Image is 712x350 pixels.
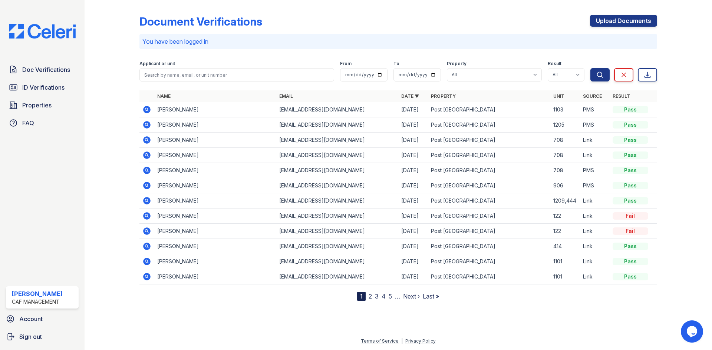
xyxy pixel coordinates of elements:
a: Property [431,93,456,99]
div: Fail [613,212,648,220]
span: Doc Verifications [22,65,70,74]
a: 4 [382,293,386,300]
td: Post [GEOGRAPHIC_DATA] [428,178,550,193]
td: [PERSON_NAME] [154,269,276,284]
a: 5 [389,293,392,300]
td: 1205 [550,117,580,133]
div: Fail [613,227,648,235]
td: PMS [580,117,610,133]
td: [EMAIL_ADDRESS][DOMAIN_NAME] [276,178,398,193]
a: Last » [423,293,439,300]
td: 414 [550,239,580,254]
td: [DATE] [398,133,428,148]
td: [DATE] [398,224,428,239]
td: [PERSON_NAME] [154,254,276,269]
td: [DATE] [398,239,428,254]
td: 708 [550,133,580,148]
td: [DATE] [398,254,428,269]
div: Pass [613,151,648,159]
td: 1101 [550,269,580,284]
td: [PERSON_NAME] [154,193,276,209]
td: 906 [550,178,580,193]
div: [PERSON_NAME] [12,289,63,298]
a: Date ▼ [401,93,419,99]
td: [DATE] [398,102,428,117]
td: [DATE] [398,178,428,193]
td: [EMAIL_ADDRESS][DOMAIN_NAME] [276,224,398,239]
div: Pass [613,197,648,204]
div: 1 [357,292,366,301]
td: [EMAIL_ADDRESS][DOMAIN_NAME] [276,209,398,224]
td: Link [580,133,610,148]
td: [EMAIL_ADDRESS][DOMAIN_NAME] [276,193,398,209]
a: 3 [375,293,379,300]
td: Post [GEOGRAPHIC_DATA] [428,224,550,239]
td: Post [GEOGRAPHIC_DATA] [428,193,550,209]
div: Pass [613,121,648,129]
td: Link [580,254,610,269]
a: Unit [553,93,564,99]
td: Link [580,148,610,163]
p: You have been logged in [142,37,654,46]
td: [PERSON_NAME] [154,239,276,254]
a: Properties [6,98,79,113]
td: [PERSON_NAME] [154,163,276,178]
span: Properties [22,101,52,110]
td: PMS [580,163,610,178]
label: Applicant or unit [139,61,175,67]
label: Result [548,61,561,67]
div: Pass [613,258,648,265]
td: [DATE] [398,193,428,209]
td: [DATE] [398,117,428,133]
td: Post [GEOGRAPHIC_DATA] [428,239,550,254]
a: Name [157,93,171,99]
td: Post [GEOGRAPHIC_DATA] [428,117,550,133]
td: Post [GEOGRAPHIC_DATA] [428,269,550,284]
a: Next › [403,293,420,300]
span: ID Verifications [22,83,65,92]
label: To [393,61,399,67]
a: Result [613,93,630,99]
td: Post [GEOGRAPHIC_DATA] [428,102,550,117]
a: Account [3,311,82,326]
td: PMS [580,178,610,193]
a: Source [583,93,602,99]
td: Post [GEOGRAPHIC_DATA] [428,254,550,269]
div: Pass [613,182,648,189]
td: Link [580,224,610,239]
td: Link [580,269,610,284]
label: From [340,61,352,67]
a: Privacy Policy [405,338,436,344]
a: Sign out [3,329,82,344]
span: Account [19,314,43,323]
td: Post [GEOGRAPHIC_DATA] [428,148,550,163]
td: 122 [550,224,580,239]
td: [PERSON_NAME] [154,178,276,193]
div: Pass [613,243,648,250]
a: Upload Documents [590,15,657,27]
td: 708 [550,163,580,178]
td: [EMAIL_ADDRESS][DOMAIN_NAME] [276,148,398,163]
a: Doc Verifications [6,62,79,77]
td: [PERSON_NAME] [154,209,276,224]
td: 708 [550,148,580,163]
td: Link [580,193,610,209]
td: [EMAIL_ADDRESS][DOMAIN_NAME] [276,269,398,284]
td: Post [GEOGRAPHIC_DATA] [428,133,550,148]
td: [EMAIL_ADDRESS][DOMAIN_NAME] [276,254,398,269]
td: [EMAIL_ADDRESS][DOMAIN_NAME] [276,117,398,133]
a: FAQ [6,116,79,130]
td: [EMAIL_ADDRESS][DOMAIN_NAME] [276,133,398,148]
td: 1103 [550,102,580,117]
td: [DATE] [398,269,428,284]
td: [PERSON_NAME] [154,224,276,239]
td: [DATE] [398,209,428,224]
td: [EMAIL_ADDRESS][DOMAIN_NAME] [276,163,398,178]
input: Search by name, email, or unit number [139,68,334,81]
td: [EMAIL_ADDRESS][DOMAIN_NAME] [276,239,398,254]
a: 2 [369,293,372,300]
td: Link [580,239,610,254]
span: Sign out [19,332,42,341]
div: Pass [613,273,648,280]
div: | [401,338,403,344]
